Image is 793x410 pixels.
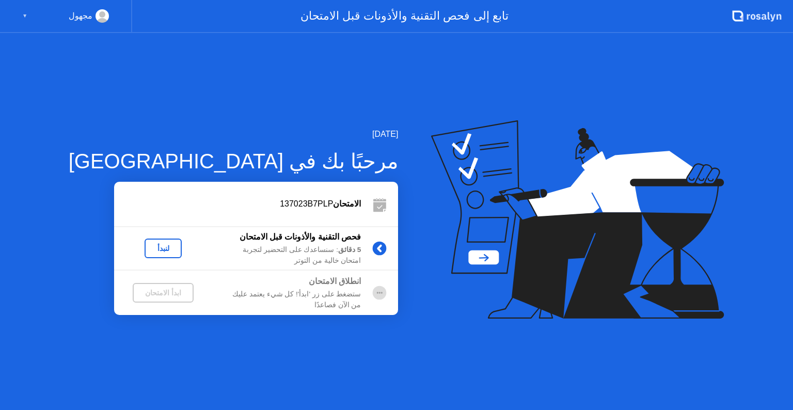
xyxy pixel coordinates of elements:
[69,9,92,23] div: مجهول
[69,146,399,177] div: مرحبًا بك في [GEOGRAPHIC_DATA]
[309,277,361,286] b: انطلاق الامتحان
[114,198,361,210] div: 137023B7PLP
[338,246,361,254] b: 5 دقائق
[212,289,361,310] div: ستضغط على زر 'ابدأ'! كل شيء يعتمد عليك من الآن فصاعدًا
[145,239,182,258] button: لنبدأ
[22,9,27,23] div: ▼
[212,245,361,266] div: : سنساعدك على التحضير لتجربة امتحان خالية من التوتر
[333,199,361,208] b: الامتحان
[240,232,361,241] b: فحص التقنية والأذونات قبل الامتحان
[133,283,194,303] button: ابدأ الامتحان
[149,244,178,253] div: لنبدأ
[69,128,399,140] div: [DATE]
[137,289,189,297] div: ابدأ الامتحان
